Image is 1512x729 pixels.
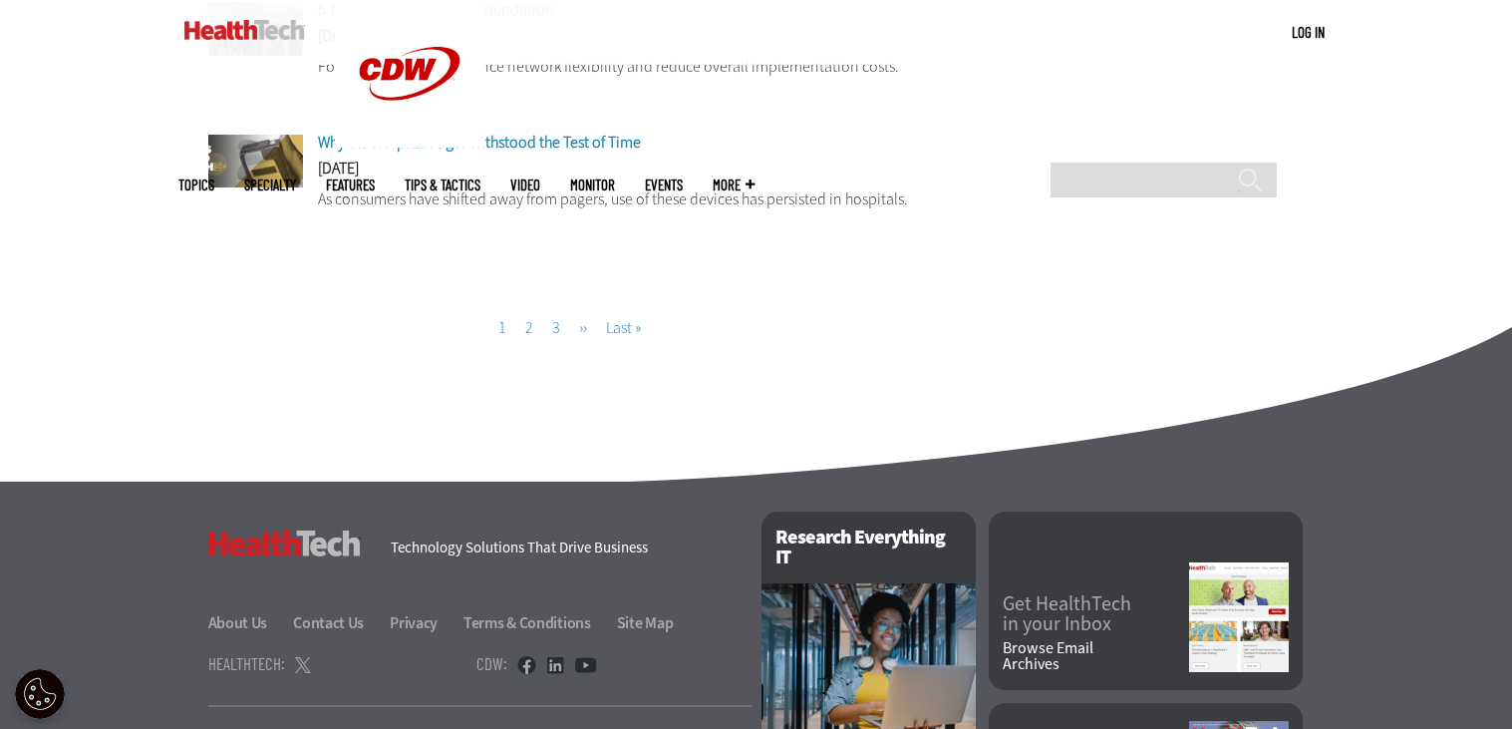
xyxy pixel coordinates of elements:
a: MonITor [570,178,615,192]
span: ›› [579,317,587,338]
span: Topics [178,178,214,192]
h4: HealthTech: [208,655,285,672]
h4: Technology Solutions That Drive Business [391,541,737,555]
img: Home [184,20,305,40]
a: Get HealthTechin your Inbox [1003,594,1189,634]
a: About Us [208,612,291,633]
span: More [713,178,755,192]
div: User menu [1292,22,1325,43]
span: Last » [606,317,641,338]
a: 2 [525,317,533,338]
a: Terms & Conditions [463,612,614,633]
div: Cookie Settings [15,669,65,719]
a: Site Map [617,612,674,633]
span: Specialty [244,178,296,192]
h4: CDW: [476,655,507,672]
a: Log in [1292,23,1325,41]
a: Browse EmailArchives [1003,640,1189,672]
h2: Research Everything IT [761,512,976,583]
button: Open Preferences [15,669,65,719]
a: CDW [335,132,484,153]
a: 3 [552,317,560,338]
a: Contact Us [293,612,387,633]
a: Tips & Tactics [405,178,480,192]
a: 1 [498,317,506,338]
h3: HealthTech [208,531,361,556]
a: Privacy [390,612,460,633]
a: Events [645,178,683,192]
a: Features [326,178,375,192]
img: newsletter screenshot [1189,562,1289,672]
a: Video [510,178,540,192]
